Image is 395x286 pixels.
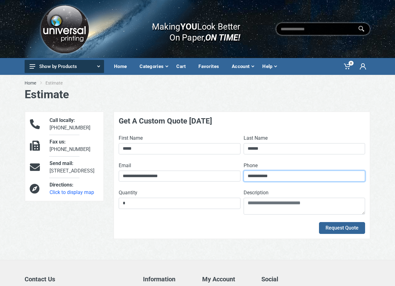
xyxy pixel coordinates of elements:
[25,80,370,86] nav: breadcrumb
[349,61,354,65] span: 0
[261,275,370,283] h5: Social
[110,60,135,73] div: Home
[25,60,104,73] button: Show by Products
[45,160,103,175] div: [STREET_ADDRESS]
[50,189,94,195] a: Click to display map
[172,60,194,73] div: Cart
[45,117,103,132] div: [PHONE_NUMBER]
[38,3,91,56] img: Logo.png
[172,58,194,75] a: Cart
[119,117,365,126] h4: Get A Custom Quote [DATE]
[143,275,193,283] h5: Information
[194,60,227,73] div: Favorites
[140,15,240,43] div: Making Look Better On Paper,
[50,117,75,123] span: Call locally:
[319,222,365,234] button: Request Quote
[119,162,131,169] label: Email
[258,60,281,73] div: Help
[110,58,135,75] a: Home
[135,60,172,73] div: Categories
[340,58,355,75] a: 0
[244,134,268,142] label: Last Name
[50,139,66,145] span: Fax us:
[50,182,74,188] span: Directions:
[50,160,74,166] span: Send mail:
[45,138,103,153] div: [PHONE_NUMBER]
[202,275,252,283] h5: My Account
[244,162,258,169] label: Phone
[180,21,197,32] b: YOU
[119,134,143,142] label: First Name
[45,80,72,86] li: Estimate
[227,60,258,73] div: Account
[194,58,227,75] a: Favorites
[119,189,137,196] label: Quantity
[244,189,269,196] label: Description
[25,80,36,86] a: Home
[25,88,370,101] h1: Estimate
[25,275,134,283] h5: Contact Us
[205,32,240,43] i: ON TIME!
